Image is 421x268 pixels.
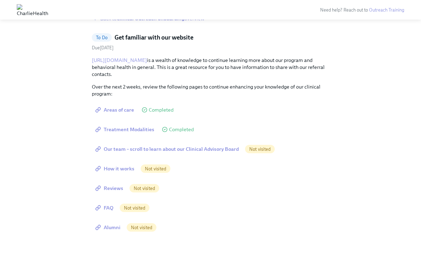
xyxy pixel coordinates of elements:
[115,33,193,42] h5: Get familiar with our website
[92,35,112,40] span: To Do
[17,4,48,15] img: CharlieHealth
[320,7,404,13] span: Need help? Reach out to
[97,204,113,211] span: FAQ
[92,57,329,78] p: is a wealth of knowledge to continue learning more about our program and behavioral health in gen...
[97,165,134,172] span: How it works
[92,142,244,156] a: Our team – scroll to learn about our Clinical Advisory Board
[97,224,120,231] span: Alumni
[97,106,134,113] span: Areas of care
[97,185,123,192] span: Reviews
[92,162,139,176] a: How it works
[97,126,154,133] span: Treatment Modalities
[130,186,159,191] span: Not visited
[92,201,118,215] a: FAQ
[92,181,128,195] a: Reviews
[92,83,329,97] p: Over the next 2 weeks, review the following pages to continue enhancing your knowledge of our cli...
[92,57,147,63] a: [URL][DOMAIN_NAME]
[245,147,275,152] span: Not visited
[92,122,159,136] a: Treatment Modalities
[92,103,139,117] a: Areas of care
[92,220,125,234] a: Alumni
[127,225,156,230] span: Not visited
[92,45,113,50] span: Thursday, September 4th 2025, 10:00 am
[120,205,149,211] span: Not visited
[97,146,239,153] span: Our team – scroll to learn about our Clinical Advisory Board
[141,166,170,171] span: Not visited
[169,127,194,132] span: Completed
[369,7,404,13] a: Outreach Training
[149,107,173,113] span: Completed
